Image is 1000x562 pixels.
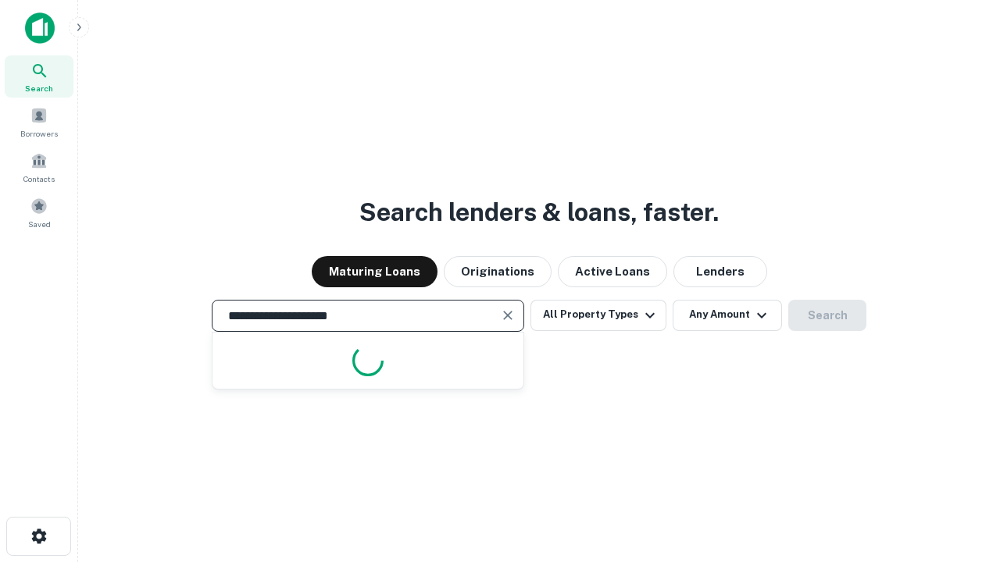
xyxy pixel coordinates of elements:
[5,146,73,188] a: Contacts
[497,304,519,326] button: Clear
[25,12,55,44] img: capitalize-icon.png
[5,191,73,233] a: Saved
[359,194,719,231] h3: Search lenders & loans, faster.
[23,173,55,185] span: Contacts
[530,300,666,331] button: All Property Types
[20,127,58,140] span: Borrowers
[5,55,73,98] a: Search
[558,256,667,287] button: Active Loans
[312,256,437,287] button: Maturing Loans
[673,256,767,287] button: Lenders
[444,256,552,287] button: Originations
[25,82,53,94] span: Search
[28,218,51,230] span: Saved
[922,437,1000,512] iframe: Chat Widget
[5,101,73,143] a: Borrowers
[673,300,782,331] button: Any Amount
